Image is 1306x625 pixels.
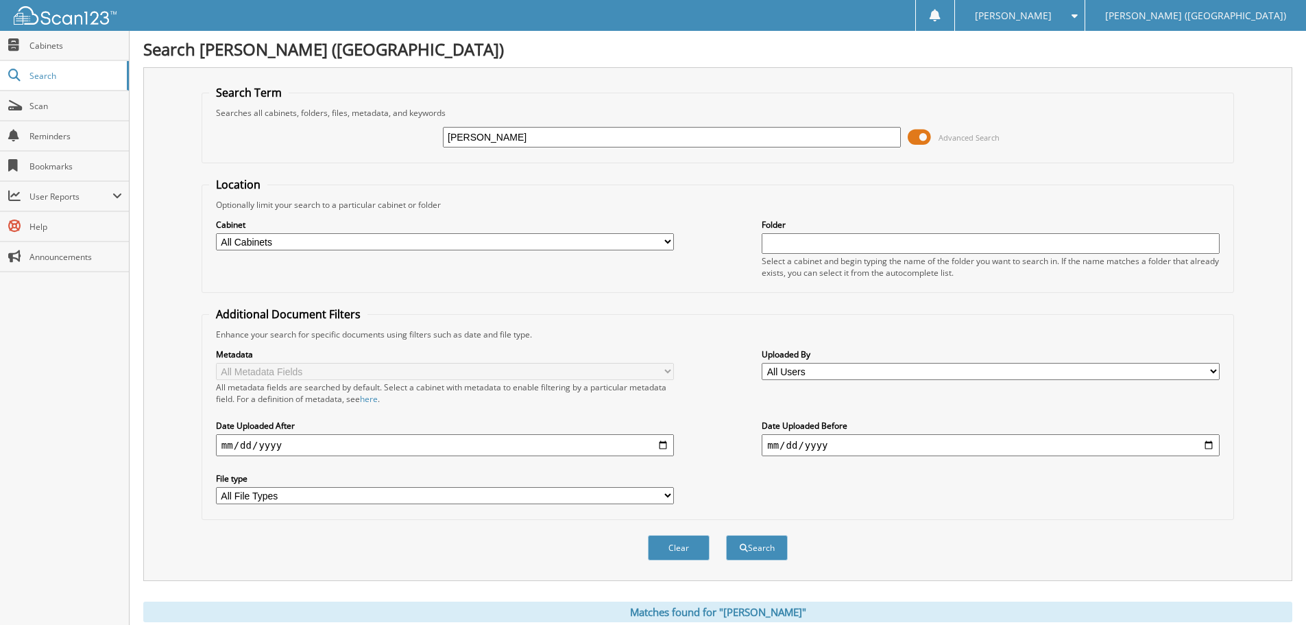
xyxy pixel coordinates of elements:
[29,100,122,112] span: Scan
[29,191,112,202] span: User Reports
[209,307,367,322] legend: Additional Document Filters
[726,535,788,561] button: Search
[762,434,1220,456] input: end
[939,132,1000,143] span: Advanced Search
[209,199,1226,211] div: Optionally limit your search to a particular cabinet or folder
[14,6,117,25] img: scan123-logo-white.svg
[216,434,674,456] input: start
[29,221,122,233] span: Help
[209,107,1226,119] div: Searches all cabinets, folders, files, metadata, and keywords
[216,381,674,405] div: All metadata fields are searched by default. Select a cabinet with metadata to enable filtering b...
[762,349,1220,360] label: Uploaded By
[360,393,378,405] a: here
[29,40,122,51] span: Cabinets
[209,329,1226,340] div: Enhance your search for specific documents using filters such as date and file type.
[216,473,674,484] label: File type
[762,255,1220,279] div: Select a cabinet and begin typing the name of the folder you want to search in. If the name match...
[209,177,267,192] legend: Location
[762,219,1220,231] label: Folder
[29,130,122,142] span: Reminders
[29,161,122,172] span: Bookmarks
[143,602,1292,622] div: Matches found for "[PERSON_NAME]"
[29,251,122,263] span: Announcements
[216,219,674,231] label: Cabinet
[143,38,1292,60] h1: Search [PERSON_NAME] ([GEOGRAPHIC_DATA])
[216,420,674,432] label: Date Uploaded After
[216,349,674,360] label: Metadata
[209,85,289,100] legend: Search Term
[975,12,1052,20] span: [PERSON_NAME]
[29,70,120,82] span: Search
[1105,12,1286,20] span: [PERSON_NAME] ([GEOGRAPHIC_DATA])
[648,535,710,561] button: Clear
[762,420,1220,432] label: Date Uploaded Before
